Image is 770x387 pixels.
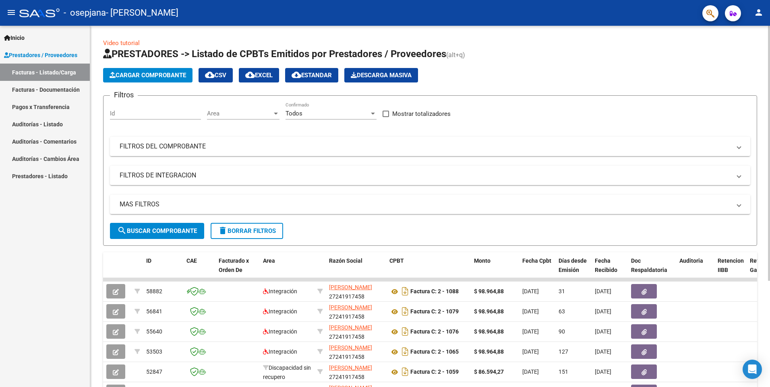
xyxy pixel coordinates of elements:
[263,364,311,380] span: Discapacidad sin recupero
[110,89,138,101] h3: Filtros
[595,308,611,315] span: [DATE]
[205,72,226,79] span: CSV
[4,33,25,42] span: Inicio
[389,257,404,264] span: CPBT
[344,68,418,82] app-download-masive: Descarga masiva de comprobantes (adjuntos)
[595,257,617,273] span: Fecha Recibido
[120,142,731,151] mat-panel-title: FILTROS DEL COMPROBANTE
[106,4,178,22] span: - [PERSON_NAME]
[110,223,204,239] button: Buscar Comprobante
[110,195,750,214] mat-expansion-panel-header: MAS FILTROS
[522,308,539,315] span: [DATE]
[245,72,273,79] span: EXCEL
[215,252,260,288] datatable-header-cell: Facturado x Orden De
[292,72,332,79] span: Estandar
[595,328,611,335] span: [DATE]
[110,137,750,156] mat-expansion-panel-header: FILTROS DEL COMPROBANTE
[120,200,731,209] mat-panel-title: MAS FILTROS
[446,51,465,59] span: (alt+q)
[474,328,504,335] strong: $ 98.964,88
[110,166,750,185] mat-expansion-panel-header: FILTROS DE INTEGRACION
[146,328,162,335] span: 55640
[400,305,410,318] i: Descargar documento
[595,288,611,294] span: [DATE]
[218,226,228,235] mat-icon: delete
[146,348,162,355] span: 53503
[410,369,459,375] strong: Factura C: 2 - 1059
[326,252,386,288] datatable-header-cell: Razón Social
[103,48,446,60] span: PRESTADORES -> Listado de CPBTs Emitidos por Prestadores / Proveedores
[592,252,628,288] datatable-header-cell: Fecha Recibido
[263,348,297,355] span: Integración
[522,288,539,294] span: [DATE]
[555,252,592,288] datatable-header-cell: Días desde Emisión
[522,368,539,375] span: [DATE]
[183,252,215,288] datatable-header-cell: CAE
[329,257,362,264] span: Razón Social
[474,257,491,264] span: Monto
[559,288,565,294] span: 31
[64,4,106,22] span: - osepjana
[263,308,297,315] span: Integración
[211,223,283,239] button: Borrar Filtros
[329,344,372,351] span: [PERSON_NAME]
[117,226,127,235] mat-icon: search
[754,8,764,17] mat-icon: person
[292,70,301,80] mat-icon: cloud_download
[474,308,504,315] strong: $ 98.964,88
[410,309,459,315] strong: Factura C: 2 - 1079
[386,252,471,288] datatable-header-cell: CPBT
[522,348,539,355] span: [DATE]
[410,329,459,335] strong: Factura C: 2 - 1076
[329,303,383,320] div: 27241917458
[329,363,383,380] div: 27241917458
[559,328,565,335] span: 90
[143,252,183,288] datatable-header-cell: ID
[714,252,747,288] datatable-header-cell: Retencion IIBB
[103,39,140,47] a: Video tutorial
[6,8,16,17] mat-icon: menu
[329,283,383,300] div: 27241917458
[219,257,249,273] span: Facturado x Orden De
[329,304,372,311] span: [PERSON_NAME]
[103,68,192,82] button: Cargar Comprobante
[286,110,302,117] span: Todos
[4,51,77,60] span: Prestadores / Proveedores
[218,227,276,235] span: Borrar Filtros
[329,324,372,331] span: [PERSON_NAME]
[117,227,197,235] span: Buscar Comprobante
[474,368,504,375] strong: $ 86.594,27
[522,257,551,264] span: Fecha Cpbt
[400,285,410,298] i: Descargar documento
[718,257,744,273] span: Retencion IIBB
[199,68,233,82] button: CSV
[329,284,372,290] span: [PERSON_NAME]
[400,365,410,378] i: Descargar documento
[344,68,418,82] button: Descarga Masiva
[400,345,410,358] i: Descargar documento
[743,360,762,379] div: Open Intercom Messenger
[676,252,714,288] datatable-header-cell: Auditoria
[351,72,412,79] span: Descarga Masiva
[559,368,568,375] span: 151
[329,323,383,340] div: 27241917458
[522,328,539,335] span: [DATE]
[186,257,197,264] span: CAE
[679,257,703,264] span: Auditoria
[329,364,372,371] span: [PERSON_NAME]
[263,257,275,264] span: Area
[205,70,215,80] mat-icon: cloud_download
[595,368,611,375] span: [DATE]
[410,349,459,355] strong: Factura C: 2 - 1065
[410,288,459,295] strong: Factura C: 2 - 1088
[474,288,504,294] strong: $ 98.964,88
[392,109,451,119] span: Mostrar totalizadores
[559,257,587,273] span: Días desde Emisión
[263,288,297,294] span: Integración
[263,328,297,335] span: Integración
[519,252,555,288] datatable-header-cell: Fecha Cpbt
[239,68,279,82] button: EXCEL
[146,257,151,264] span: ID
[595,348,611,355] span: [DATE]
[207,110,272,117] span: Area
